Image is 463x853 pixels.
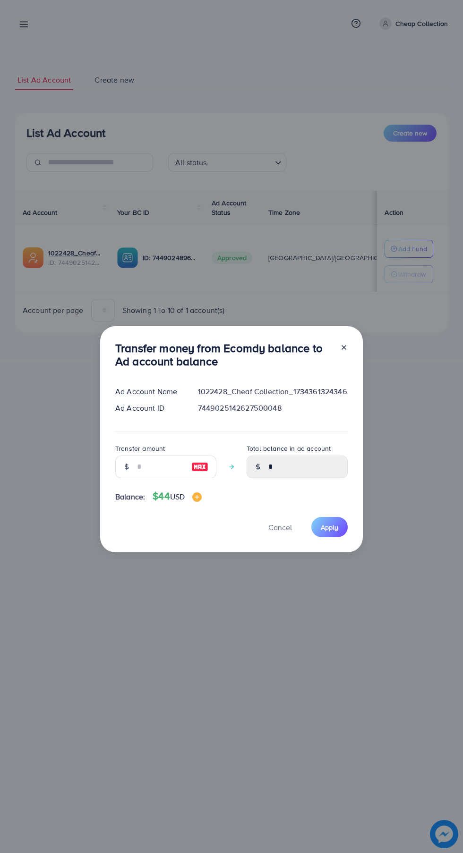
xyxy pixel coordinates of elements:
label: Transfer amount [115,444,165,453]
h3: Transfer money from Ecomdy balance to Ad account balance [115,341,333,369]
h4: $44 [153,490,202,502]
img: image [191,461,208,473]
span: Cancel [268,522,292,532]
div: 1022428_Cheaf Collection_1734361324346 [190,386,355,397]
img: image [192,492,202,502]
button: Cancel [257,517,304,537]
div: Ad Account ID [108,403,190,414]
span: Balance: [115,491,145,502]
span: USD [170,491,185,502]
span: Apply [321,523,338,532]
div: 7449025142627500048 [190,403,355,414]
label: Total balance in ad account [247,444,331,453]
button: Apply [311,517,348,537]
div: Ad Account Name [108,386,190,397]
